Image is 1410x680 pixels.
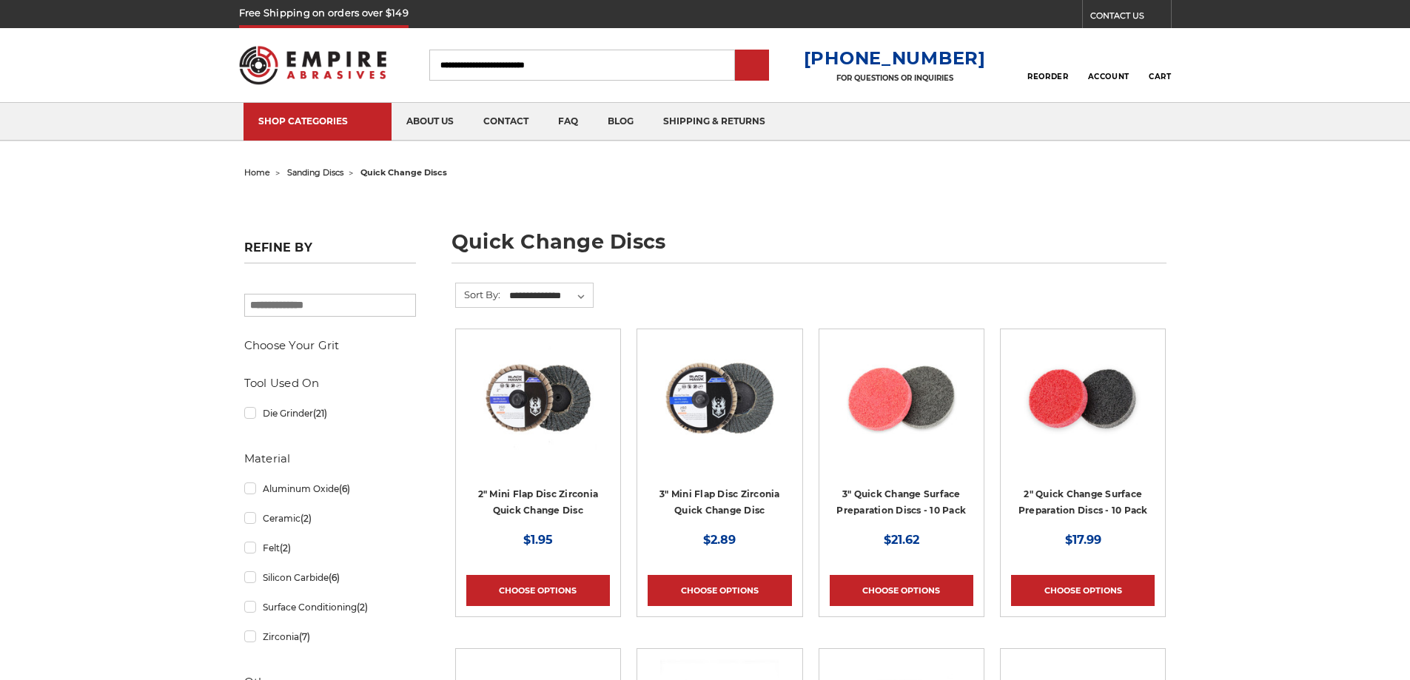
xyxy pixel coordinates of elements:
[830,575,973,606] a: Choose Options
[244,624,416,650] a: Zirconia(7)
[523,533,553,547] span: $1.95
[648,103,780,141] a: shipping & returns
[593,103,648,141] a: blog
[244,450,416,468] h5: Material
[1027,49,1068,81] a: Reorder
[466,340,610,483] a: Black Hawk Abrasives 2-inch Zirconia Flap Disc with 60 Grit Zirconia for Smooth Finishing
[456,283,500,306] label: Sort By:
[360,167,447,178] span: quick change discs
[244,240,416,263] h5: Refine by
[287,167,343,178] a: sanding discs
[244,594,416,620] a: Surface Conditioning(2)
[1065,533,1101,547] span: $17.99
[357,602,368,613] span: (2)
[1149,49,1171,81] a: Cart
[648,340,791,483] a: BHA 3" Quick Change 60 Grit Flap Disc for Fine Grinding and Finishing
[239,36,387,94] img: Empire Abrasives
[244,505,416,531] a: Ceramic(2)
[313,408,327,419] span: (21)
[280,542,291,553] span: (2)
[1018,488,1148,516] a: 2" Quick Change Surface Preparation Discs - 10 Pack
[1149,72,1171,81] span: Cart
[660,340,779,458] img: BHA 3" Quick Change 60 Grit Flap Disc for Fine Grinding and Finishing
[1090,7,1171,28] a: CONTACT US
[1024,340,1142,458] img: 2 inch surface preparation discs
[339,483,350,494] span: (6)
[244,476,416,502] a: Aluminum Oxide(6)
[478,488,599,516] a: 2" Mini Flap Disc Zirconia Quick Change Disc
[329,572,340,583] span: (6)
[1027,72,1068,81] span: Reorder
[469,103,543,141] a: contact
[244,337,416,354] h5: Choose Your Grit
[648,575,791,606] a: Choose Options
[804,47,986,69] a: [PHONE_NUMBER]
[244,565,416,590] a: Silicon Carbide(6)
[507,285,593,307] select: Sort By:
[244,400,416,426] a: Die Grinder(21)
[737,51,767,81] input: Submit
[836,488,966,516] a: 3" Quick Change Surface Preparation Discs - 10 Pack
[451,232,1166,263] h1: quick change discs
[830,340,973,483] a: 3 inch surface preparation discs
[703,533,736,547] span: $2.89
[301,513,312,524] span: (2)
[1011,340,1155,483] a: 2 inch surface preparation discs
[659,488,780,516] a: 3" Mini Flap Disc Zirconia Quick Change Disc
[804,73,986,83] p: FOR QUESTIONS OR INQUIRIES
[244,374,416,392] h5: Tool Used On
[244,535,416,561] a: Felt(2)
[299,631,310,642] span: (7)
[543,103,593,141] a: faq
[392,103,469,141] a: about us
[1088,72,1129,81] span: Account
[479,340,597,458] img: Black Hawk Abrasives 2-inch Zirconia Flap Disc with 60 Grit Zirconia for Smooth Finishing
[244,167,270,178] a: home
[842,340,961,458] img: 3 inch surface preparation discs
[258,115,377,127] div: SHOP CATEGORIES
[1011,575,1155,606] a: Choose Options
[884,533,919,547] span: $21.62
[466,575,610,606] a: Choose Options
